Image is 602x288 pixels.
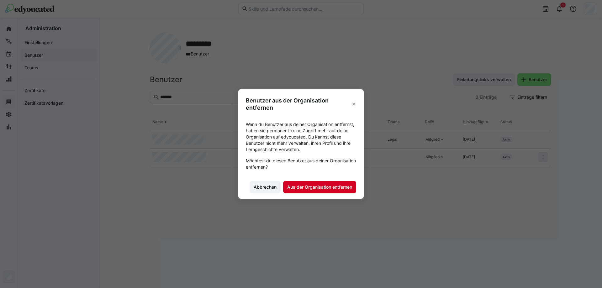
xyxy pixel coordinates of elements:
span: Aus der Organisation entfernen [286,184,353,190]
button: Aus der Organisation entfernen [283,181,356,193]
span: Möchtest du diesen Benutzer aus deiner Organisation entfernen? [246,158,356,170]
button: Abbrechen [250,181,281,193]
h3: Benutzer aus der Organisation entfernen [246,97,349,111]
span: Wenn du Benutzer aus deiner Organisation entfernst, haben sie permanent keine Zugriff mehr auf de... [246,121,356,153]
span: Abbrechen [253,184,277,190]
